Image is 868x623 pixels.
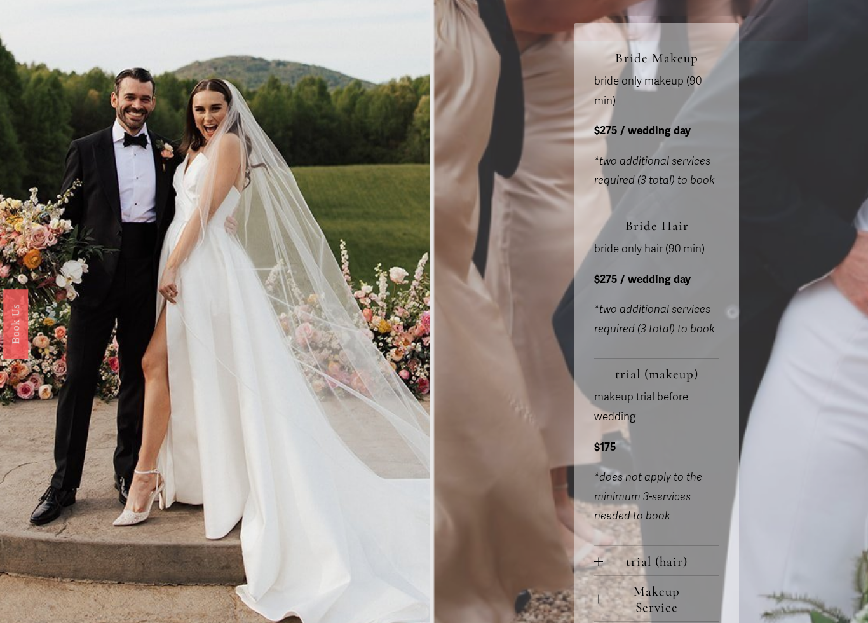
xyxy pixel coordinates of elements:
[603,554,719,570] span: trial (hair)
[594,240,719,358] div: Bride Hair
[594,273,691,286] strong: $275 / wedding day
[594,240,719,259] p: bride only hair (90 min)
[594,72,719,210] div: Bride Makeup
[603,218,719,234] span: Bride Hair
[594,72,719,111] p: bride only makeup (90 min)
[594,470,702,523] em: *does not apply to the minimum 3-services needed to book
[594,441,616,454] strong: $175
[594,576,719,621] button: Makeup Service
[594,388,719,545] div: trial (makeup)
[594,546,719,575] button: trial (hair)
[594,154,715,188] em: *two additional services required (3 total) to book
[594,359,719,388] button: trial (makeup)
[594,388,719,427] p: makeup trial before wedding
[603,50,719,66] span: Bride Makeup
[603,584,719,615] span: Makeup Service
[594,43,719,72] button: Bride Makeup
[603,366,719,382] span: trial (makeup)
[3,289,28,359] a: Book Us
[594,124,691,137] strong: $275 / wedding day
[594,210,719,240] button: Bride Hair
[594,303,715,336] em: *two additional services required (3 total) to book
